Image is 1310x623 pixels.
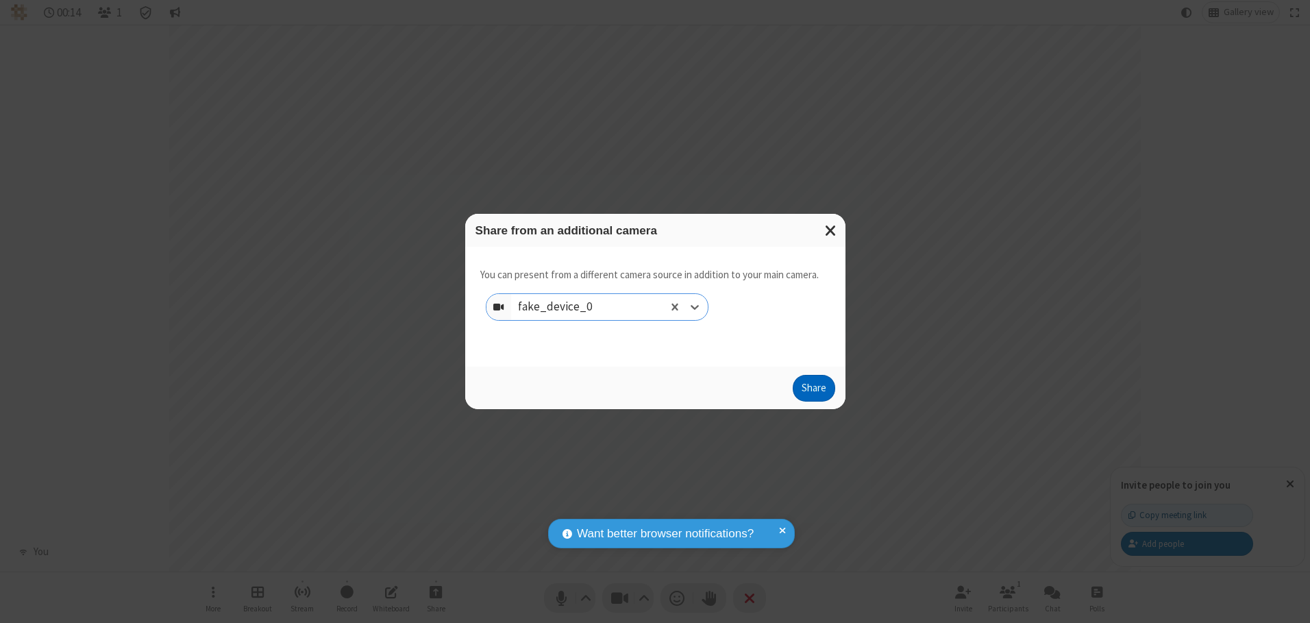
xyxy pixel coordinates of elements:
button: Share [793,375,835,402]
p: You can present from a different camera source in addition to your main camera. [480,267,819,283]
h3: Share from an additional camera [475,224,835,237]
button: Close modal [817,214,845,247]
span: Want better browser notifications? [577,525,754,543]
div: fake_device_0 [518,298,616,316]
